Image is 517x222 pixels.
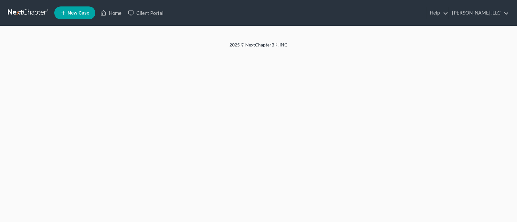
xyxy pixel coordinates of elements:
new-legal-case-button: New Case [54,6,95,19]
a: [PERSON_NAME], LLC [449,7,509,19]
div: 2025 © NextChapterBK, INC [74,42,443,53]
a: Client Portal [125,7,167,19]
a: Home [97,7,125,19]
a: Help [427,7,448,19]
